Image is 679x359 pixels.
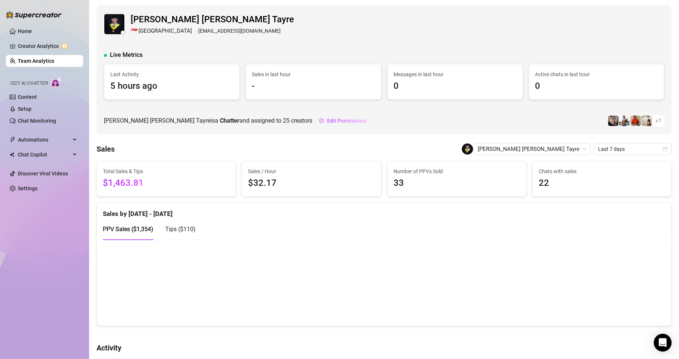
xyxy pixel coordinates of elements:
a: Discover Viral Videos [18,171,68,177]
div: Open Intercom Messenger [654,334,672,352]
span: Active chats in last hour [535,70,658,78]
button: Edit Permissions [319,115,367,127]
span: 22 [539,176,665,190]
span: Chats with sales [539,167,665,175]
span: 0 [394,79,516,93]
h4: Sales [97,144,115,154]
span: [PERSON_NAME] [PERSON_NAME] Tayre is a and assigned to creators [104,116,312,125]
a: Setup [18,106,32,112]
span: 0 [535,79,658,93]
span: Tips ( $110 ) [165,226,196,233]
span: Messages in last hour [394,70,516,78]
a: Chat Monitoring [18,118,56,124]
img: George [608,116,618,126]
h4: Activity [97,343,672,353]
img: Ric John Derell Tayre [462,143,473,155]
img: Chat Copilot [10,152,14,157]
span: [PERSON_NAME] [PERSON_NAME] Tayre [131,13,294,27]
img: logo-BBDzfeDw.svg [6,11,62,19]
img: Ralphy [642,116,652,126]
span: setting [319,118,324,123]
span: Ric John Derell Tayre [478,143,586,155]
b: Chatter [220,117,239,124]
span: Number of PPVs Sold [394,167,520,175]
img: Ric John Derell Tayre [104,14,124,34]
img: Justin [630,116,641,126]
a: Settings [18,185,37,191]
img: JUSTIN [619,116,630,126]
img: AI Chatter [51,77,62,88]
span: 5 hours ago [110,79,233,93]
span: [GEOGRAPHIC_DATA] [138,27,192,36]
span: Izzy AI Chatter [10,80,48,87]
span: Chat Copilot [18,149,71,161]
span: Sales in last hour [252,70,375,78]
div: [EMAIL_ADDRESS][DOMAIN_NAME] [131,27,294,36]
span: PPV Sales ( $1,354 ) [103,226,153,233]
a: Content [18,94,37,100]
div: Sales by [DATE] - [DATE] [103,203,665,219]
span: calendar [663,147,667,151]
span: $1,463.81 [103,176,229,190]
span: Edit Permissions [327,118,367,124]
span: 🇸🇬 [131,27,138,36]
span: Last 7 days [598,143,667,155]
span: Last Activity [110,70,233,78]
span: 33 [394,176,520,190]
span: Live Metrics [110,51,143,59]
span: Sales / Hour [248,167,375,175]
a: Team Analytics [18,58,54,64]
span: $32.17 [248,176,375,190]
span: Total Sales & Tips [103,167,229,175]
a: Home [18,28,32,34]
span: Automations [18,134,71,146]
span: 25 [283,117,290,124]
span: - [252,79,375,93]
a: Creator Analytics exclamation-circle [18,40,77,52]
span: thunderbolt [10,137,16,143]
span: + 7 [655,117,661,125]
